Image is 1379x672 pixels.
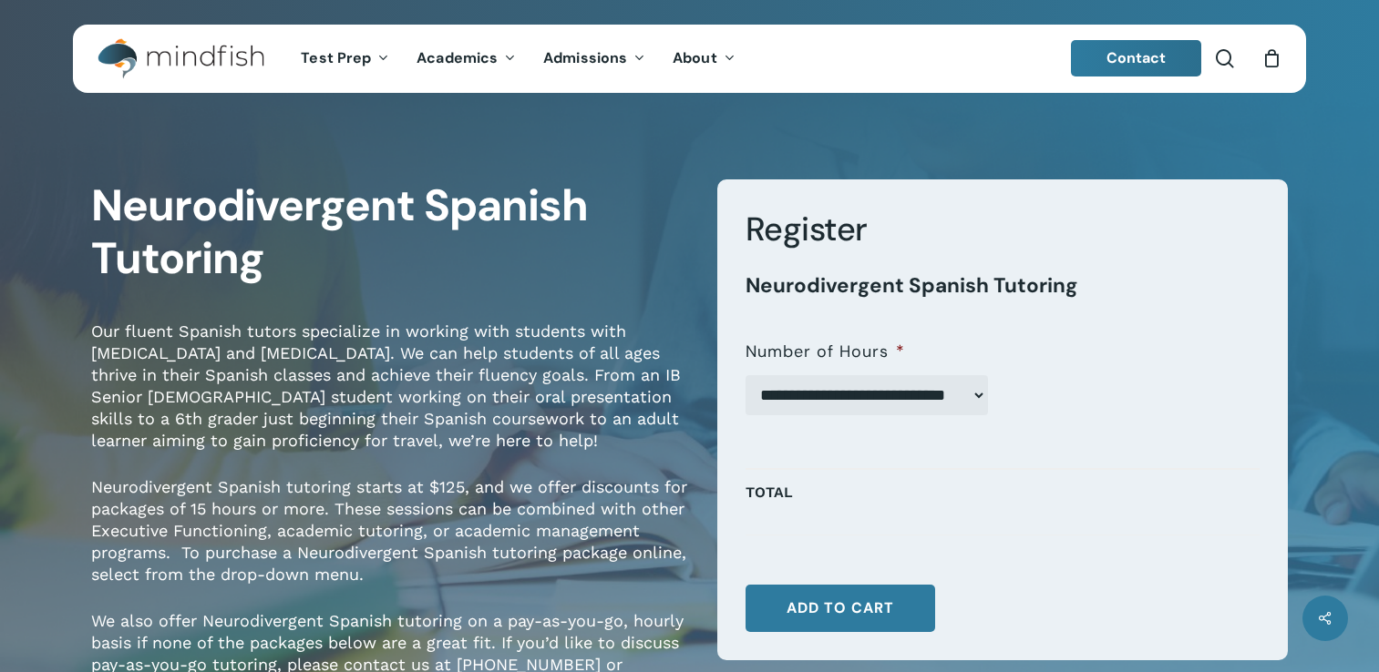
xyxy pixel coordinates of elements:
span: Test Prep [301,48,371,67]
h1: Neurodivergent Spanish Tutoring [91,179,690,285]
a: Admissions [530,51,659,66]
h3: Register [746,209,1260,250]
span: Our fluent Spanish tutors specialize in working with students with [MEDICAL_DATA] and [MEDICAL_DA... [91,321,681,450]
a: About [659,51,749,66]
a: Test Prep [287,51,403,66]
h3: Neurodivergent Spanish Tutoring [746,265,1260,307]
label: Number of Hours [746,341,905,362]
a: Academics [403,51,530,66]
span: About [673,48,717,67]
span: Academics [417,48,498,67]
a: Contact [1071,40,1202,76]
button: Add to cart [746,585,935,632]
nav: Main Menu [287,25,748,93]
header: Main Menu [73,25,1306,93]
span: Neurodivergent Spanish tutoring starts at $125, and we offer discounts for packages of 15 hours o... [91,477,687,584]
span: Contact [1106,48,1167,67]
span: Admissions [543,48,627,67]
p: Total [746,479,1260,525]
